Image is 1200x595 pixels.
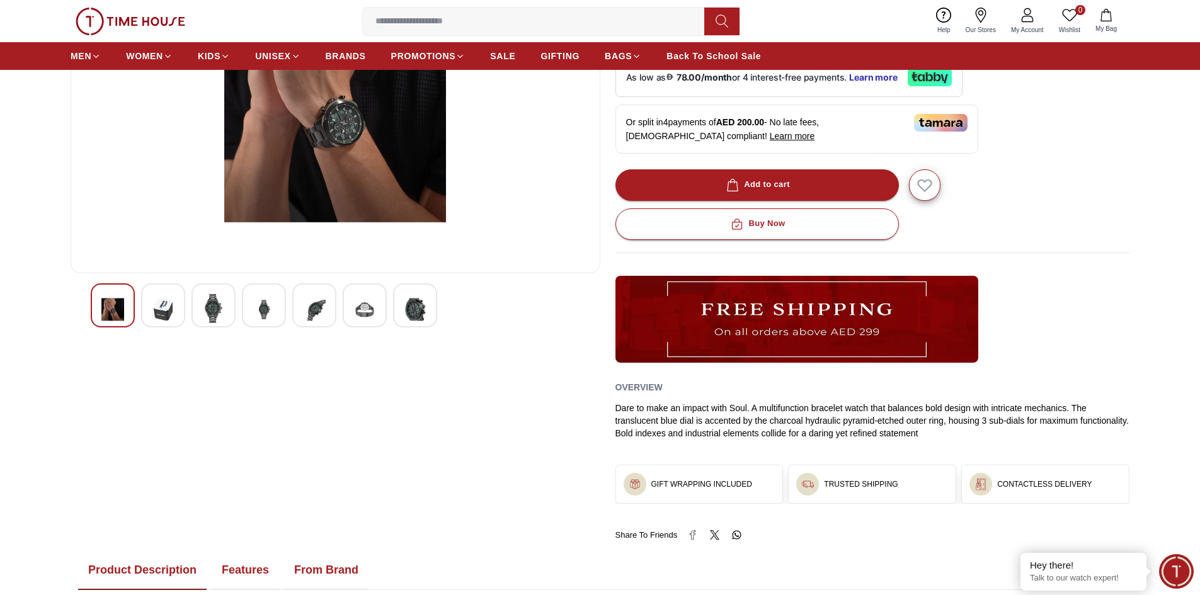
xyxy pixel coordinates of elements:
[1030,559,1137,572] div: Hey there!
[958,5,1003,37] a: Our Stores
[76,8,185,35] img: ...
[71,50,91,62] span: MEN
[353,294,376,325] img: POLICE SOUL Men's Multifunction Green Dial Watch - PEWGK0053903
[126,45,173,67] a: WOMEN
[126,50,163,62] span: WOMEN
[932,25,956,35] span: Help
[1088,6,1124,36] button: My Bag
[326,45,366,67] a: BRANDS
[728,217,785,231] div: Buy Now
[326,50,366,62] span: BRANDS
[152,294,174,325] img: POLICE SOUL Men's Multifunction Green Dial Watch - PEWGK0053903
[255,45,300,67] a: UNISEX
[284,551,369,590] button: From Brand
[997,479,1092,489] h3: CONTACTLESS DELIVERY
[255,50,290,62] span: UNISEX
[974,478,987,490] img: ...
[404,294,426,325] img: POLICE SOUL Men's Multifunction Green Dial Watch - PEWGK0053903
[303,294,326,325] img: POLICE SOUL Men's Multifunction Green Dial Watch - PEWGK0053903
[253,294,275,325] img: POLICE SOUL Men's Multifunction Green Dial Watch - PEWGK0053903
[490,45,515,67] a: SALE
[615,169,899,201] button: Add to cart
[1090,24,1122,33] span: My Bag
[615,276,978,363] img: ...
[930,5,958,37] a: Help
[615,529,678,541] span: Share To Friends
[824,479,898,489] h3: TRUSTED SHIPPING
[629,478,641,490] img: ...
[615,105,978,154] div: Or split in 4 payments of - No late fees, [DEMOGRAPHIC_DATA] compliant!
[716,117,764,127] span: AED 200.00
[1006,25,1049,35] span: My Account
[540,45,580,67] a: GIFTING
[615,208,899,240] button: Buy Now
[666,50,761,62] span: Back To School Sale
[391,50,456,62] span: PROMOTIONS
[615,402,1130,439] div: Dare to make an impact with Soul. A multifunction bracelet watch that balances bold design with i...
[666,45,761,67] a: Back To School Sale
[605,45,641,67] a: BAGS
[198,50,220,62] span: KIDS
[1075,5,1085,15] span: 0
[391,45,466,67] a: PROMOTIONS
[202,294,225,323] img: POLICE SOUL Men's Multifunction Green Dial Watch - PEWGK0053903
[651,479,752,489] h3: GIFT WRAPPING INCLUDED
[1030,573,1137,584] p: Talk to our watch expert!
[724,178,790,192] div: Add to cart
[71,45,101,67] a: MEN
[1054,25,1085,35] span: Wishlist
[1051,5,1088,37] a: 0Wishlist
[1159,554,1194,589] div: Chat Widget
[770,131,815,141] span: Learn more
[914,114,968,132] img: Tamara
[101,294,124,325] img: POLICE SOUL Men's Multifunction Green Dial Watch - PEWGK0053903
[801,478,814,490] img: ...
[540,50,580,62] span: GIFTING
[961,25,1001,35] span: Our Stores
[78,551,207,590] button: Product Description
[490,50,515,62] span: SALE
[198,45,230,67] a: KIDS
[212,551,279,590] button: Features
[615,378,663,397] h2: Overview
[605,50,632,62] span: BAGS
